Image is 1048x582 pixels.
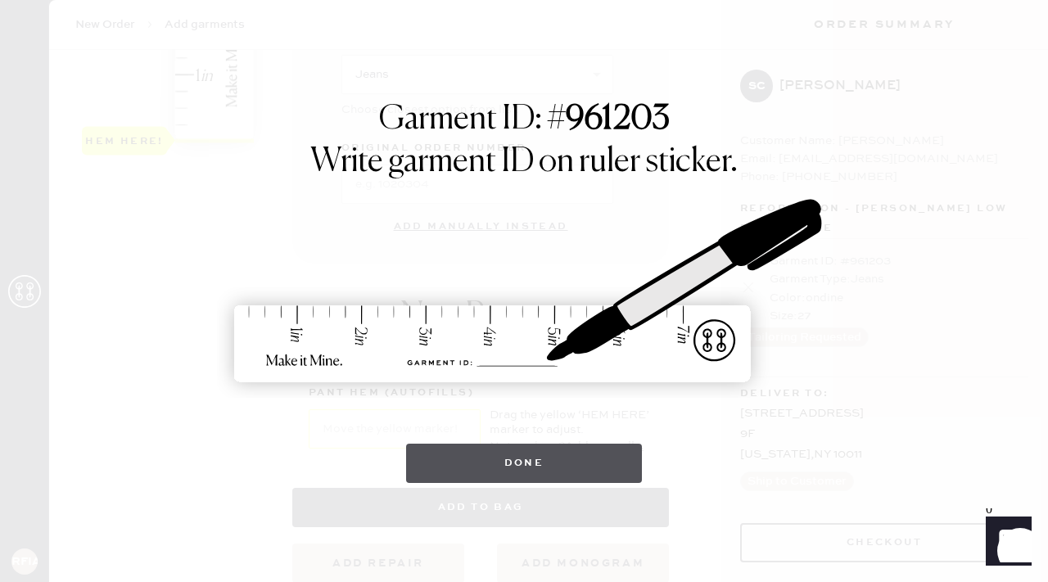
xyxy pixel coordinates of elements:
button: Done [406,444,643,483]
h1: Write garment ID on ruler sticker. [310,142,738,182]
iframe: Front Chat [970,508,1041,579]
strong: 961203 [566,103,670,136]
h1: Garment ID: # [379,100,670,142]
img: ruler-sticker-sharpie.svg [217,157,831,427]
